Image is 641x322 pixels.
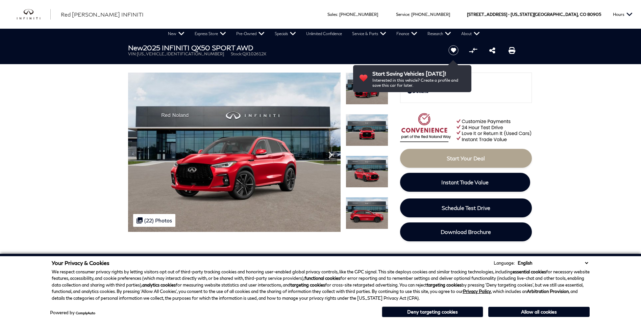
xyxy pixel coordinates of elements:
span: VIN: [128,51,137,56]
a: Service & Parts [347,29,391,39]
a: [PHONE_NUMBER] [411,12,450,17]
div: Language: [494,261,515,265]
h1: 2025 INFINITI QX50 SPORT AWD [128,44,437,51]
button: Compare vehicle [468,45,478,55]
a: Specials [270,29,301,39]
span: Your Privacy & Cookies [52,260,109,266]
span: Stock: [231,51,242,56]
strong: targeting cookies [290,282,325,288]
a: Express Store [190,29,231,39]
a: Unlimited Confidence [301,29,347,39]
nav: Main Navigation [163,29,485,39]
img: New 2025 DYNAMIC SUNSTON INFINITI SPORT AWD image 4 [346,197,388,229]
a: [PHONE_NUMBER] [339,12,378,17]
strong: New [128,44,143,52]
img: INFINITI [17,9,51,20]
span: QX102612X [242,51,266,56]
a: Instant Trade Value [400,173,530,192]
a: [STREET_ADDRESS] • [US_STATE][GEOGRAPHIC_DATA], CO 80905 [467,12,601,17]
a: Finance [391,29,422,39]
span: Schedule Test Drive [442,205,490,211]
button: Save vehicle [446,45,461,56]
img: New 2025 DYNAMIC SUNSTON INFINITI SPORT AWD image 2 [346,114,388,146]
img: New 2025 DYNAMIC SUNSTON INFINITI SPORT AWD image 1 [346,73,388,105]
strong: Arbitration Provision [527,289,569,294]
strong: functional cookies [304,275,340,281]
img: New 2025 DYNAMIC SUNSTON INFINITI SPORT AWD image 1 [128,73,341,232]
strong: targeting cookies [427,282,462,288]
img: New 2025 DYNAMIC SUNSTON INFINITI SPORT AWD image 3 [346,156,388,188]
a: Research [422,29,456,39]
a: Share this New 2025 INFINITI QX50 SPORT AWD [489,46,495,54]
a: Red [PERSON_NAME] INFINITI [61,10,144,19]
span: : [337,12,338,17]
span: [US_VEHICLE_IDENTIFICATION_NUMBER] [137,51,224,56]
span: Red [PERSON_NAME] INFINITI [61,11,144,18]
a: Start Your Deal [400,149,532,168]
span: Sales [327,12,337,17]
span: Service [396,12,409,17]
select: Language Select [516,260,590,266]
a: Schedule Test Drive [400,198,532,217]
a: About [456,29,485,39]
button: Allow all cookies [488,307,590,317]
p: We respect consumer privacy rights by letting visitors opt out of third-party tracking cookies an... [52,269,590,302]
strong: essential cookies [513,269,546,274]
span: Instant Trade Value [441,179,489,185]
span: : [409,12,410,17]
span: Please call for price [407,82,453,88]
strong: analytics cookies [142,282,176,288]
a: infiniti [17,9,51,20]
button: Deny targeting cookies [382,306,483,317]
img: infinitipremiumcare.png [433,252,499,279]
a: Download Brochure [400,222,532,241]
a: Privacy Policy [463,289,491,294]
a: Details [407,88,525,94]
div: Powered by [50,311,95,315]
span: Start Your Deal [447,155,485,161]
span: Download Brochure [441,229,491,235]
a: Pre-Owned [231,29,270,39]
a: Print this New 2025 INFINITI QX50 SPORT AWD [509,46,515,54]
div: (22) Photos [133,214,175,227]
a: New [163,29,190,39]
a: ComplyAuto [76,311,95,315]
div: Next [324,145,337,165]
